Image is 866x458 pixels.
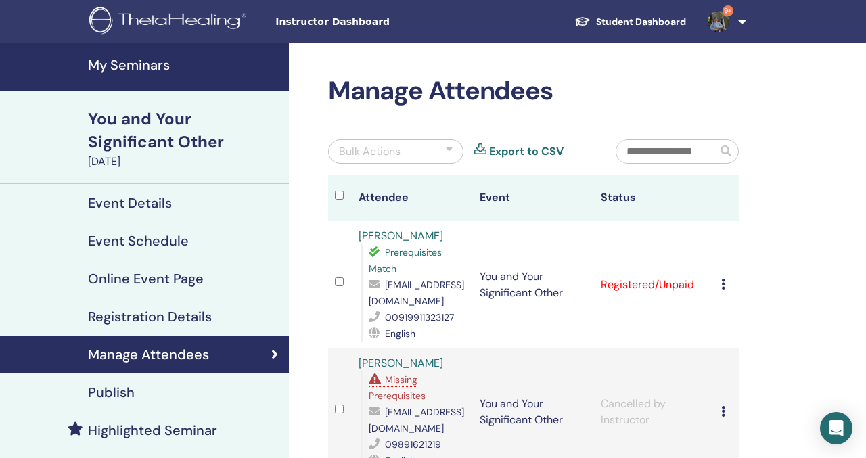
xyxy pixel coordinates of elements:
span: 00919911323127 [385,311,454,323]
img: default.jpg [708,11,729,32]
th: Event [473,175,594,221]
div: Bulk Actions [339,143,401,160]
img: logo.png [89,7,251,37]
div: Open Intercom Messenger [820,412,852,444]
span: 9+ [723,5,733,16]
h4: Online Event Page [88,271,204,287]
h2: Manage Attendees [328,76,739,107]
div: You and Your Significant Other [88,108,281,154]
h4: Event Schedule [88,233,189,249]
h4: Manage Attendees [88,346,209,363]
span: 09891621219 [385,438,441,451]
h4: Highlighted Seminar [88,422,217,438]
th: Attendee [352,175,473,221]
h4: Registration Details [88,308,212,325]
span: Missing Prerequisites [369,373,426,402]
span: Prerequisites Match [369,246,442,275]
h4: My Seminars [88,57,281,73]
h4: Publish [88,384,135,400]
span: Instructor Dashboard [275,15,478,29]
th: Status [594,175,715,221]
a: [PERSON_NAME] [359,356,443,370]
div: [DATE] [88,154,281,170]
img: graduation-cap-white.svg [574,16,591,27]
a: [PERSON_NAME] [359,229,443,243]
a: Student Dashboard [564,9,697,35]
a: Export to CSV [489,143,564,160]
a: You and Your Significant Other[DATE] [80,108,289,170]
h4: Event Details [88,195,172,211]
td: You and Your Significant Other [473,221,594,348]
span: English [385,327,415,340]
span: [EMAIL_ADDRESS][DOMAIN_NAME] [369,406,464,434]
span: [EMAIL_ADDRESS][DOMAIN_NAME] [369,279,464,307]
